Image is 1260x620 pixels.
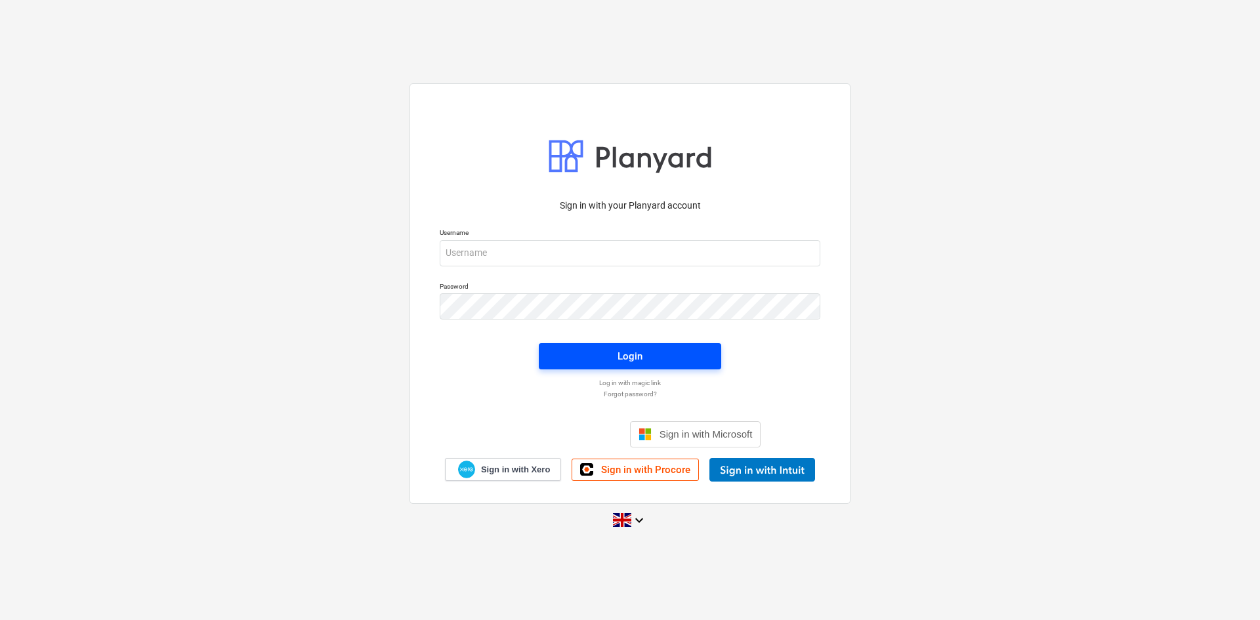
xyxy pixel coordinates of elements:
[493,420,626,449] iframe: Sign in with Google Button
[458,461,475,478] img: Xero logo
[481,464,550,476] span: Sign in with Xero
[440,228,820,239] p: Username
[539,343,721,369] button: Login
[445,458,562,481] a: Sign in with Xero
[572,459,699,481] a: Sign in with Procore
[631,512,647,528] i: keyboard_arrow_down
[618,348,642,365] div: Login
[433,390,827,398] a: Forgot password?
[440,199,820,213] p: Sign in with your Planyard account
[440,240,820,266] input: Username
[660,428,753,440] span: Sign in with Microsoft
[433,379,827,387] a: Log in with magic link
[1194,557,1260,620] iframe: Chat Widget
[601,464,690,476] span: Sign in with Procore
[440,282,820,293] p: Password
[639,428,652,441] img: Microsoft logo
